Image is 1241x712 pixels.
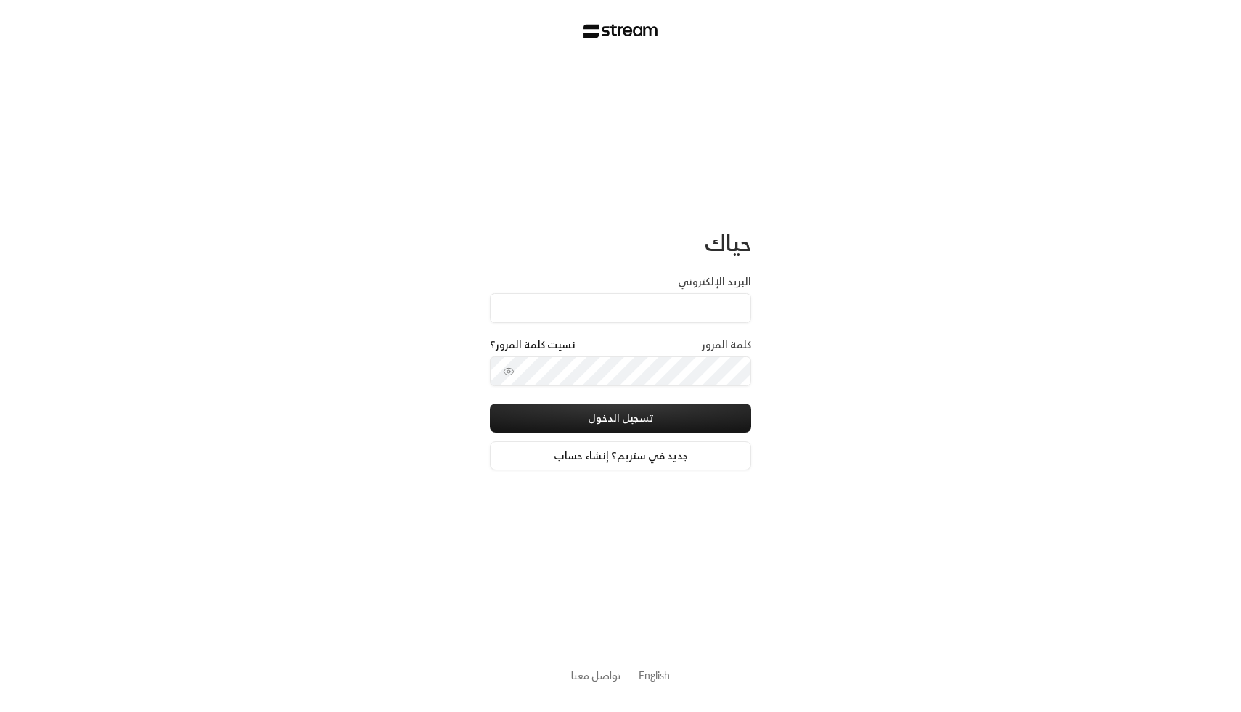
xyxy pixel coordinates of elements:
[678,274,751,289] label: البريد الإلكتروني
[639,662,670,689] a: English
[571,666,621,684] a: تواصل معنا
[583,24,658,38] img: Stream Logo
[497,360,520,383] button: toggle password visibility
[490,337,576,352] a: نسيت كلمة المرور؟
[705,224,751,262] span: حياك
[571,668,621,683] button: تواصل معنا
[490,441,751,470] a: جديد في ستريم؟ إنشاء حساب
[490,404,751,433] button: تسجيل الدخول
[702,337,751,352] label: كلمة المرور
